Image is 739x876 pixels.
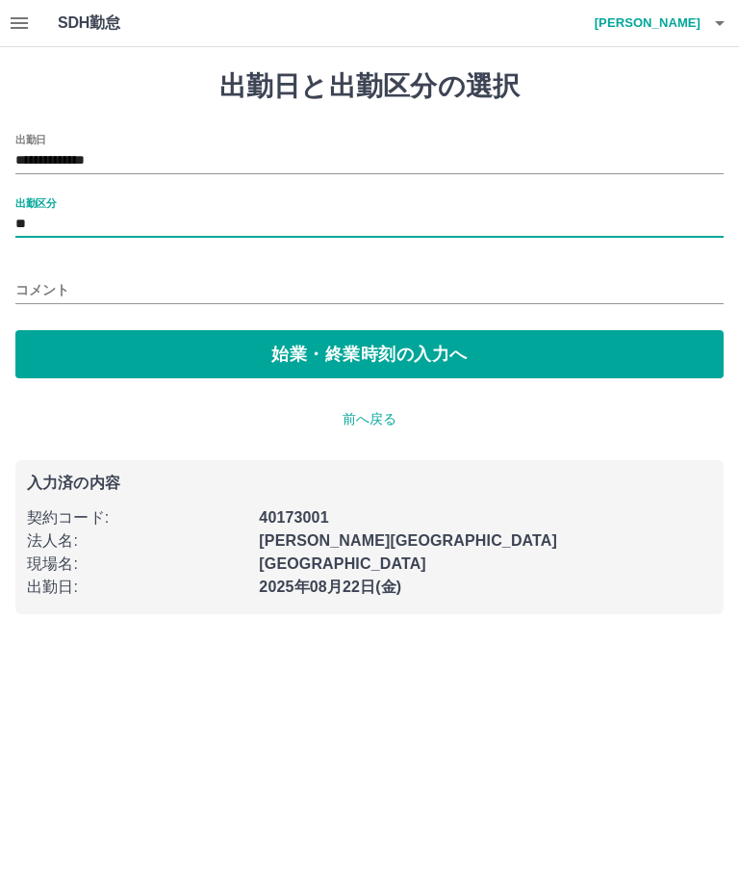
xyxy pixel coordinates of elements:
p: 法人名 : [27,529,247,553]
b: [GEOGRAPHIC_DATA] [259,555,426,572]
b: 2025年08月22日(金) [259,579,401,595]
h1: 出勤日と出勤区分の選択 [15,70,724,103]
label: 出勤日 [15,132,46,146]
button: 始業・終業時刻の入力へ [15,330,724,378]
b: [PERSON_NAME][GEOGRAPHIC_DATA] [259,532,557,549]
p: 出勤日 : [27,576,247,599]
p: 前へ戻る [15,409,724,429]
p: 入力済の内容 [27,476,712,491]
label: 出勤区分 [15,195,56,210]
p: 現場名 : [27,553,247,576]
p: 契約コード : [27,506,247,529]
b: 40173001 [259,509,328,526]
